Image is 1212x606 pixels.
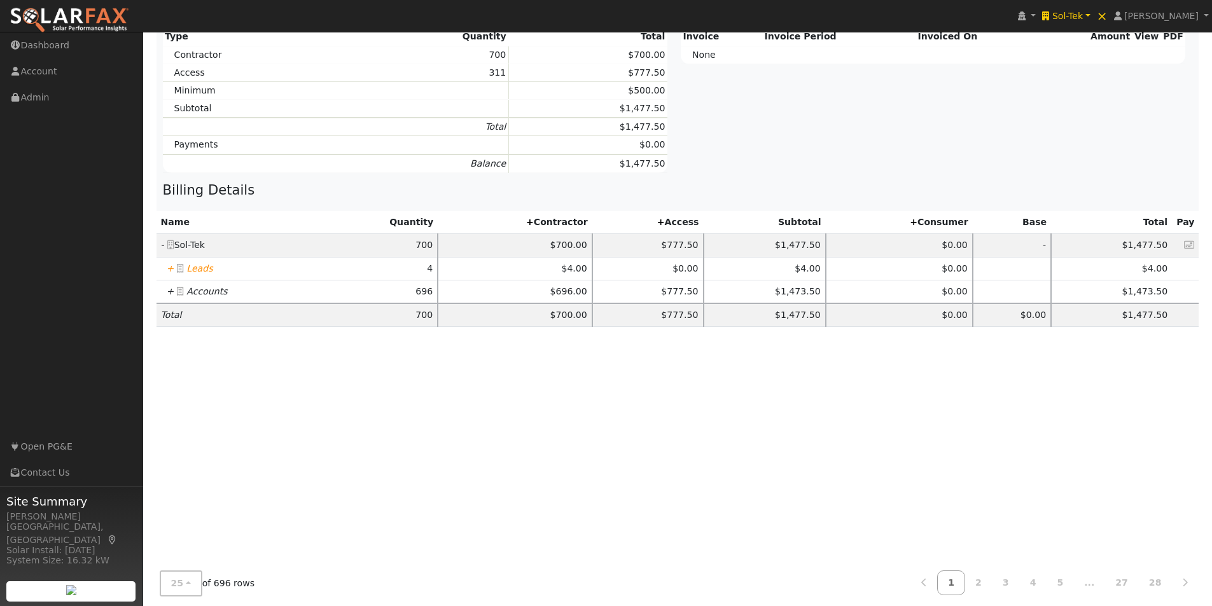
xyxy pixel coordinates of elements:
div: Consumer [830,216,968,229]
a: Edit Company (24) [164,240,174,250]
td: $696.00 [438,280,592,303]
a: ... [1073,570,1105,595]
td: 4 [322,257,438,280]
i: Total [485,121,506,132]
th: Invoiced On [916,28,1044,46]
div: [PERSON_NAME] [6,510,136,523]
td: Minimum [163,82,356,100]
td: $0.00 [826,234,973,257]
td: $0.00 [826,280,973,303]
td: $1,477.50 [704,303,826,327]
div: Subtotal [708,216,821,229]
i: + [167,286,174,296]
a: Map [107,535,118,545]
th: Amount [1044,28,1132,46]
th: View [1132,28,1161,46]
i: - [161,240,164,250]
td: $1,477.50 [1051,234,1172,257]
a: 3 [992,570,1020,595]
span: 25 [171,578,184,588]
div: Name [161,216,318,229]
i: + [167,263,174,273]
td: $500.00 [508,82,667,100]
td: $0.00 [826,303,973,327]
th: Total [508,28,667,46]
span: × [1097,8,1108,24]
a: 1 [937,570,965,595]
th: Invoice Period [762,28,916,46]
a: 4 [1019,570,1047,595]
div: System Size: 16.32 kW [6,554,136,567]
img: retrieve [66,585,76,595]
td: 311 [356,64,509,81]
td: Min: $500, Actual: $1477.5 [704,234,826,257]
a: No credit card [1184,240,1194,250]
span: Site Summary [6,493,136,510]
span: of 696 rows [160,570,255,596]
div: Solar Install: [DATE] [6,544,136,557]
td: Min: $500 [1051,280,1172,303]
td: $777.50 [592,234,704,257]
span: [PERSON_NAME] [1124,11,1199,21]
div: [GEOGRAPHIC_DATA], [GEOGRAPHIC_DATA] [6,520,136,547]
td: 700 [322,234,438,257]
i: Total [161,310,182,320]
td: $1,473.50 [704,280,826,303]
td: $0.00 [973,303,1052,327]
td: $4.00 [704,257,826,280]
td: - [973,234,1052,257]
h4: Billing Details [163,182,255,198]
div: Base [977,216,1047,229]
td: $0.00 [826,257,973,280]
td: $700.00 [438,303,592,327]
td: 696 [322,280,438,303]
td: 700 [356,46,509,64]
td: $777.50 [592,280,704,303]
a: 2 [965,570,993,595]
td: Access [163,64,356,81]
td: $4.00 [438,257,592,280]
div: Contractor [442,216,588,229]
a: 28 [1138,570,1173,595]
td: $700.00 [438,234,592,257]
td: Min: $500, Actual: $1477.5 [508,100,667,118]
button: 25 [160,570,202,596]
i: Balance [470,158,506,169]
td: $700.00 [508,46,667,64]
td: $1,477.50 [1051,303,1172,327]
span: Sol-Tek [1052,11,1083,21]
div: Access [597,216,699,229]
a: 5 [1046,570,1074,595]
th: Invoice [681,28,762,46]
td: Subtotal [163,100,356,118]
th: Quantity [356,28,509,46]
td: Contractor [163,46,356,64]
img: SolarFax [10,7,129,34]
th: Type [163,28,356,46]
td: $1,477.50 [508,118,667,136]
div: Pay [1176,216,1194,229]
td: Min: $500 [1051,257,1172,280]
td: None [681,46,1185,64]
td: $0.00 [508,136,667,155]
a: 27 [1104,570,1139,595]
th: PDF [1161,28,1186,46]
i: Accounts [186,286,227,296]
td: $777.50 [592,303,704,327]
div: Quantity [326,216,433,229]
td: $1,477.50 [508,155,667,173]
i: Leads [186,263,212,273]
div: Total [1055,216,1167,229]
td: $0.00 [592,257,704,280]
td: 700 [322,303,438,327]
td: Payments [163,136,356,155]
td: Sol-Tek [157,234,323,257]
td: $777.50 [508,64,667,81]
